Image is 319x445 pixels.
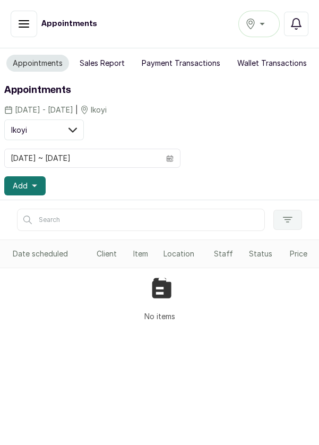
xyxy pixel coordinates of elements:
div: Staff [214,249,241,259]
input: Select date [5,149,160,167]
button: Ikoyi [4,119,84,140]
div: Location [163,249,205,259]
span: Ikoyi [91,105,107,115]
span: | [75,104,78,115]
p: No items [144,311,175,322]
button: Wallet Transactions [231,55,313,72]
span: [DATE] - [DATE] [15,105,73,115]
svg: calendar [166,155,174,162]
h1: Appointments [4,83,315,98]
button: Add [4,176,46,195]
button: Payment Transactions [135,55,227,72]
div: Status [249,249,281,259]
span: Add [13,181,28,191]
button: Appointments [6,55,69,72]
div: Item [133,249,154,259]
input: Search [17,209,265,231]
button: Sales Report [73,55,131,72]
div: Price [290,249,315,259]
div: Client [97,249,125,259]
span: Ikoyi [11,124,27,135]
h1: Appointments [41,19,97,29]
div: Date scheduled [13,249,88,259]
